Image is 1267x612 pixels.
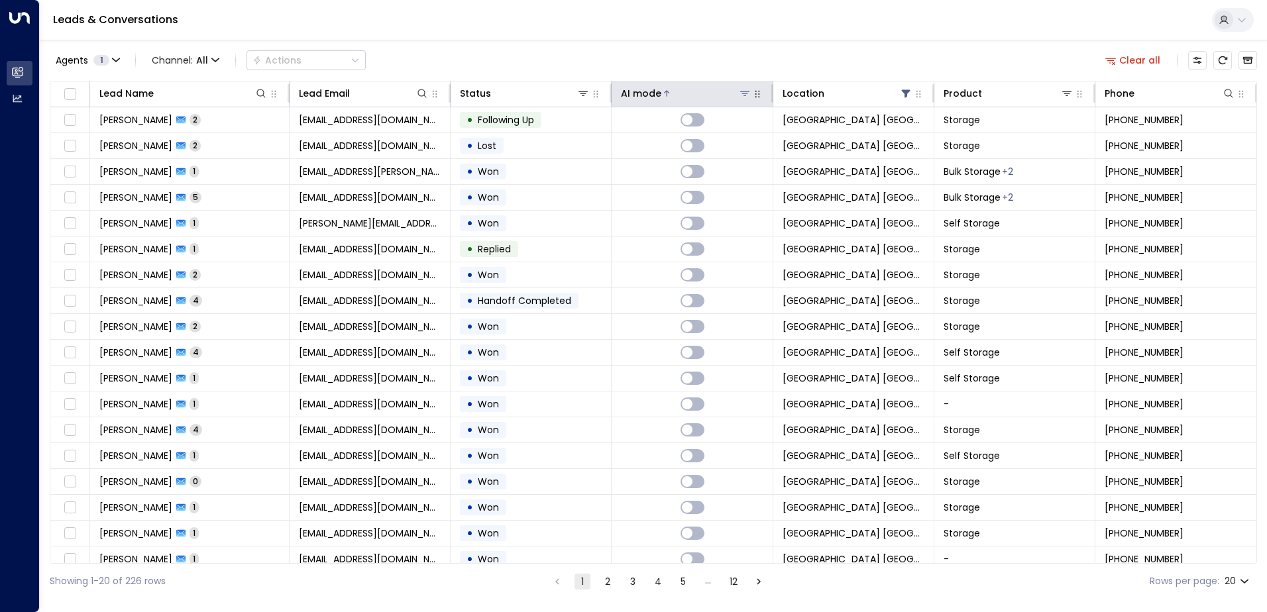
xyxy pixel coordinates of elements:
span: Storage [944,294,980,307]
span: Lost [478,139,496,152]
span: Toggle select row [62,396,78,413]
span: All [196,55,208,66]
span: Space Station Kings Heath [783,268,924,281]
span: Emma Jackson [99,294,172,307]
span: Won [478,372,499,385]
button: Channel:All [146,51,225,70]
div: Container Storage,Self Storage [1002,165,1013,178]
div: Location [783,85,824,101]
span: +447702746577 [1105,552,1184,566]
div: … [700,574,716,589]
div: • [467,186,473,209]
div: Product [944,85,982,101]
span: Space Station Kings Heath [783,165,924,178]
span: +447496143742 [1105,423,1184,436]
a: Leads & Conversations [53,12,178,27]
span: +447715859336 [1105,372,1184,385]
span: Nehal Hussain [99,475,172,488]
span: Space Station Kings Heath [783,139,924,152]
span: Toggle select row [62,189,78,206]
span: Daniel Flavin [99,527,172,540]
span: Won [478,268,499,281]
span: maddie.thomas@attwoodthomas.net [299,165,441,178]
span: Space Station Kings Heath [783,397,924,411]
span: flavndah@gmail.com [299,527,441,540]
span: +447359160720 [1105,113,1184,127]
span: +447512292944 [1105,449,1184,462]
div: • [467,522,473,544]
span: 5 [190,191,201,203]
span: Toggle select row [62,138,78,154]
span: Gurpreet Kaur [99,268,172,281]
span: 4 [190,346,202,358]
span: Won [478,423,499,436]
td: - [934,391,1095,417]
span: Bulk Storage [944,165,1001,178]
div: Location [783,85,912,101]
span: 2 [190,114,201,125]
span: Self Storage [944,449,1000,462]
button: Clear all [1100,51,1166,70]
div: AI mode [621,85,751,101]
span: Space Station Kings Heath [783,475,924,488]
span: Madelaine Hanlon [99,139,172,152]
span: 1 [190,243,199,254]
span: Space Station Kings Heath [783,372,924,385]
span: Warren Greatrex [99,346,172,359]
span: Self Storage [944,217,1000,230]
span: +447702562698 [1105,346,1184,359]
span: Won [478,475,499,488]
span: Toggle select row [62,448,78,464]
div: Status [460,85,491,101]
span: Space Station Kings Heath [783,294,924,307]
button: Go to page 5 [675,574,691,589]
button: Go to page 4 [650,574,666,589]
div: • [467,341,473,364]
span: Toggle select row [62,267,78,283]
span: pmitchell1939@gmail.com [299,423,441,436]
span: Won [478,165,499,178]
div: • [467,444,473,467]
button: Go to next page [751,574,767,589]
div: • [467,238,473,260]
div: Lead Name [99,85,154,101]
div: • [467,393,473,415]
span: 1 [190,372,199,383]
button: Go to page 12 [726,574,742,589]
button: Actions [247,50,366,70]
span: Che Keane [99,191,172,204]
div: Lead Email [299,85,429,101]
button: Agents1 [50,51,125,70]
span: Storage [944,139,980,152]
span: Space Station Kings Heath [783,423,924,436]
span: Space Station Kings Heath [783,449,924,462]
span: Toggle select row [62,474,78,490]
span: +447984498740 [1105,191,1184,204]
span: +447305400360 [1105,397,1184,411]
span: Won [478,449,499,462]
span: Won [478,397,499,411]
span: Paul Mitchell [99,423,172,436]
span: +447590927487 [1105,139,1184,152]
span: 4 [190,424,202,435]
span: Toggle select row [62,499,78,516]
span: smw2592@gmail.com [299,552,441,566]
span: Logan Black [99,113,172,127]
span: Space Station Kings Heath [783,113,924,127]
span: Sean Walker [99,552,172,566]
div: Showing 1-20 of 226 rows [50,574,166,588]
span: Octavia Velasquez [99,242,172,256]
span: Shabila Shaheen [99,372,172,385]
span: Agents [56,56,88,65]
span: mzz.hussain786@outlook.com [299,449,441,462]
div: • [467,160,473,183]
div: Container Storage,Self Storage [1002,191,1013,204]
span: Toggle select row [62,551,78,568]
span: Space Station Kings Heath [783,527,924,540]
span: Toggle select all [62,86,78,103]
div: • [467,367,473,389]
span: Toggle select row [62,370,78,387]
span: tash_newton_97@hotmail.com [299,320,441,333]
span: +447352512953 [1105,268,1184,281]
span: shabilaamir@yahoo.co.uk [299,372,441,385]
